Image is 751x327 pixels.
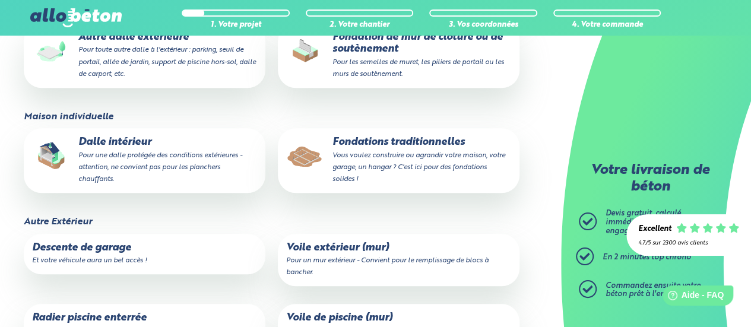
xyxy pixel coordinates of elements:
[638,240,739,246] div: 4.7/5 sur 2300 avis clients
[645,281,738,314] iframe: Help widget launcher
[182,21,290,30] div: 1. Votre projet
[24,217,92,227] legend: Autre Extérieur
[553,21,661,30] div: 4. Votre commande
[30,8,122,27] img: allobéton
[32,136,257,185] p: Dalle intérieur
[332,59,504,78] small: Pour les semelles de muret, les piliers de portail ou les murs de soutènement.
[32,242,257,266] p: Descente de garage
[286,136,511,185] p: Fondations traditionnelles
[286,136,324,174] img: final_use.values.traditional_fundations
[606,282,701,299] span: Commandez ensuite votre béton prêt à l'emploi
[429,21,537,30] div: 3. Vos coordonnées
[603,253,691,261] span: En 2 minutes top chrono
[332,152,505,183] small: Vous voulez construire ou agrandir votre maison, votre garage, un hangar ? C'est ici pour des fon...
[638,225,671,234] div: Excellent
[286,242,511,278] p: Voile extérieur (mur)
[32,31,70,69] img: final_use.values.outside_slab
[24,112,113,122] legend: Maison individuelle
[32,136,70,174] img: final_use.values.inside_slab
[78,46,256,77] small: Pour toute autre dalle à l'extérieur : parking, seuil de portail, allée de jardin, support de pis...
[306,21,414,30] div: 2. Votre chantier
[32,31,257,80] p: Autre dalle extérieure
[286,31,324,69] img: final_use.values.closing_wall_fundation
[286,257,489,276] small: Pour un mur extérieur - Convient pour le remplissage de blocs à bancher.
[582,163,718,195] p: Votre livraison de béton
[32,257,147,264] small: Et votre véhicule aura un bel accès !
[78,152,242,183] small: Pour une dalle protégée des conditions extérieures - attention, ne convient pas pour les plancher...
[606,209,692,234] span: Devis gratuit, calculé immédiatement et sans engagement
[286,31,511,80] p: Fondation de mur de clôture ou de soutènement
